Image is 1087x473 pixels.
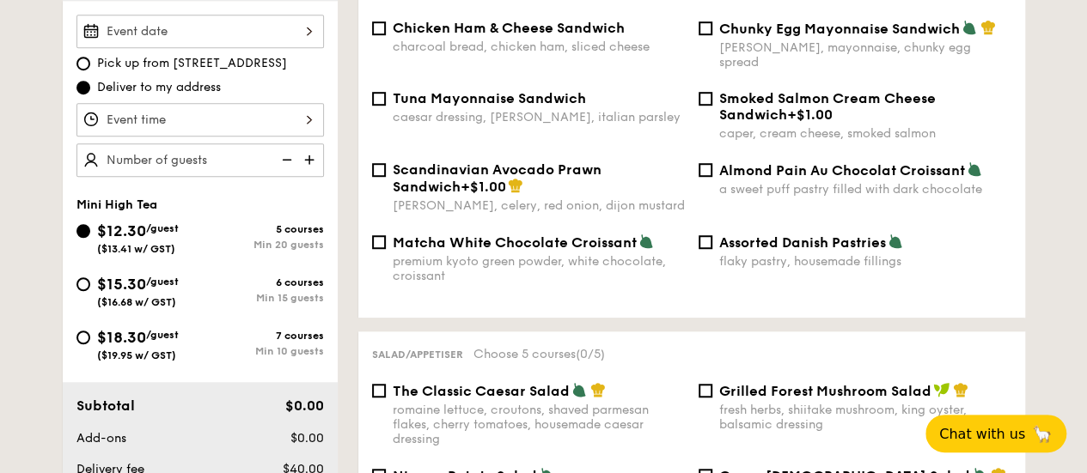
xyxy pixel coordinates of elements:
img: icon-chef-hat.a58ddaea.svg [590,382,606,397]
input: Chunky Egg Mayonnaise Sandwich[PERSON_NAME], mayonnaise, chunky egg spread [699,21,712,35]
input: Event date [76,15,324,48]
span: $18.30 [97,328,146,347]
img: icon-vegetarian.fe4039eb.svg [967,161,982,177]
span: Tuna Mayonnaise Sandwich [393,90,586,106]
div: 5 courses [200,223,324,235]
span: ($16.68 w/ GST) [97,296,176,308]
span: /guest [146,276,179,288]
span: Assorted Danish Pastries [719,234,886,251]
span: Chat with us [939,426,1025,442]
div: [PERSON_NAME], celery, red onion, dijon mustard [393,198,685,213]
img: icon-vegetarian.fe4039eb.svg [638,233,654,249]
span: $0.00 [290,431,323,446]
div: charcoal bread, chicken ham, sliced cheese [393,39,685,54]
input: Assorted Danish Pastriesflaky pastry, housemade fillings [699,235,712,249]
div: caper, cream cheese, smoked salmon [719,126,1011,141]
span: 🦙 [1032,424,1053,444]
div: premium kyoto green powder, white chocolate, croissant [393,254,685,283]
span: +$1.00 [787,106,833,123]
div: 7 courses [200,330,324,342]
span: ($13.41 w/ GST) [97,243,175,255]
span: Add-ons [76,431,126,446]
span: /guest [146,329,179,341]
span: Smoked Salmon Cream Cheese Sandwich [719,90,936,123]
input: Chicken Ham & Cheese Sandwichcharcoal bread, chicken ham, sliced cheese [372,21,386,35]
input: Scandinavian Avocado Prawn Sandwich+$1.00[PERSON_NAME], celery, red onion, dijon mustard [372,163,386,177]
img: icon-vegetarian.fe4039eb.svg [888,233,903,249]
span: Subtotal [76,397,135,414]
img: icon-reduce.1d2dbef1.svg [272,143,298,176]
img: icon-vegetarian.fe4039eb.svg [571,382,587,397]
span: $12.30 [97,221,146,240]
div: Min 10 guests [200,345,324,357]
span: /guest [146,222,179,234]
span: Deliver to my address [97,79,221,96]
input: Number of guests [76,143,324,177]
span: Salad/Appetiser [372,349,463,361]
input: Deliver to my address [76,81,90,94]
img: icon-vegan.f8ff3823.svg [933,382,950,397]
div: Min 20 guests [200,239,324,251]
span: $15.30 [97,275,146,294]
div: flaky pastry, housemade fillings [719,254,1011,269]
img: icon-chef-hat.a58ddaea.svg [980,20,996,35]
input: $12.30/guest($13.41 w/ GST)5 coursesMin 20 guests [76,224,90,238]
button: Chat with us🦙 [925,415,1066,452]
input: $15.30/guest($16.68 w/ GST)6 coursesMin 15 guests [76,277,90,291]
div: Min 15 guests [200,292,324,304]
input: The Classic Caesar Saladromaine lettuce, croutons, shaved parmesan flakes, cherry tomatoes, house... [372,384,386,397]
span: Scandinavian Avocado Prawn Sandwich [393,161,602,195]
span: $0.00 [284,397,323,414]
img: icon-vegetarian.fe4039eb.svg [962,20,977,35]
img: icon-chef-hat.a58ddaea.svg [953,382,968,397]
div: caesar dressing, [PERSON_NAME], italian parsley [393,110,685,124]
span: ($19.95 w/ GST) [97,349,176,361]
div: a sweet puff pastry filled with dark chocolate [719,182,1011,197]
span: Mini High Tea [76,197,157,212]
span: (0/5) [576,347,605,361]
div: fresh herbs, shiitake mushroom, king oyster, balsamic dressing [719,403,1011,432]
input: Pick up from [STREET_ADDRESS] [76,57,90,70]
input: Grilled Forest Mushroom Saladfresh herbs, shiitake mushroom, king oyster, balsamic dressing [699,384,712,397]
span: Grilled Forest Mushroom Salad [719,383,931,399]
input: Almond Pain Au Chocolat Croissanta sweet puff pastry filled with dark chocolate [699,163,712,177]
span: +$1.00 [461,179,506,195]
div: [PERSON_NAME], mayonnaise, chunky egg spread [719,40,1011,70]
input: Tuna Mayonnaise Sandwichcaesar dressing, [PERSON_NAME], italian parsley [372,92,386,106]
span: Choose 5 courses [473,347,605,361]
input: Matcha White Chocolate Croissantpremium kyoto green powder, white chocolate, croissant [372,235,386,249]
span: Matcha White Chocolate Croissant [393,234,637,251]
input: $18.30/guest($19.95 w/ GST)7 coursesMin 10 guests [76,330,90,344]
img: icon-chef-hat.a58ddaea.svg [508,178,523,193]
div: 6 courses [200,276,324,288]
span: The Classic Caesar Salad [393,383,570,399]
span: Pick up from [STREET_ADDRESS] [97,55,287,72]
span: Almond Pain Au Chocolat Croissant [719,162,965,179]
img: icon-add.58712e84.svg [298,143,324,176]
input: Smoked Salmon Cream Cheese Sandwich+$1.00caper, cream cheese, smoked salmon [699,92,712,106]
input: Event time [76,103,324,136]
span: Chicken Ham & Cheese Sandwich [393,20,625,36]
div: romaine lettuce, croutons, shaved parmesan flakes, cherry tomatoes, housemade caesar dressing [393,403,685,446]
span: Chunky Egg Mayonnaise Sandwich [719,21,960,37]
